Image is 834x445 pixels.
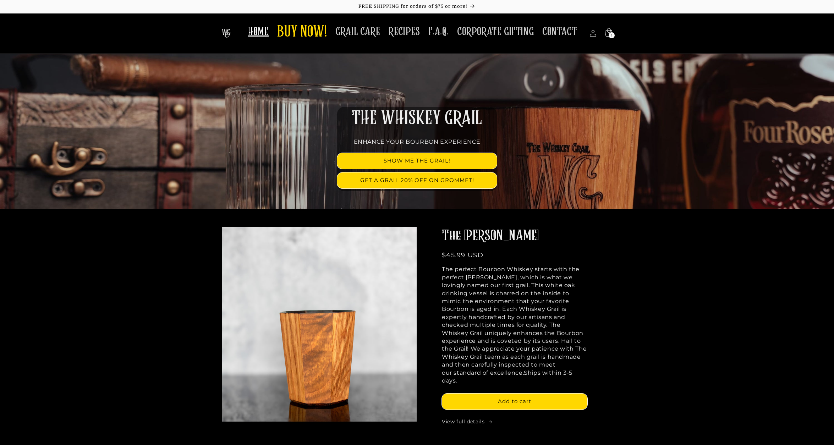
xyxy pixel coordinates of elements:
a: View full details [442,418,587,425]
span: BUY NOW! [277,23,327,42]
a: SHOW ME THE GRAIL! [337,153,497,169]
a: GRAIL CARE [331,21,384,43]
a: CORPORATE GIFTING [453,21,538,43]
span: ENHANCE YOUR BOURBON EXPERIENCE [354,138,481,145]
img: The Whiskey Grail [222,29,231,38]
span: CONTACT [542,25,577,39]
span: RECIPES [389,25,420,39]
h2: The [PERSON_NAME] [442,227,587,245]
a: GET A GRAIL 20% OFF ON GROMMET! [337,172,497,188]
button: Add to cart [442,394,587,410]
span: F.A.Q. [428,25,449,39]
a: CONTACT [538,21,581,43]
a: BUY NOW! [273,18,331,46]
span: Add to cart [498,398,531,405]
a: RECIPES [384,21,424,43]
span: $45.99 USD [442,251,483,259]
span: THE WHISKEY GRAIL [352,109,482,128]
a: HOME [244,21,273,43]
p: FREE SHIPPING for orders of $75 or more! [7,4,827,10]
p: The perfect Bourbon Whiskey starts with the perfect [PERSON_NAME], which is what we lovingly name... [442,265,587,385]
span: GRAIL CARE [335,25,380,39]
span: 1 [611,32,613,38]
a: F.A.Q. [424,21,453,43]
span: CORPORATE GIFTING [457,25,534,39]
span: HOME [248,25,269,39]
